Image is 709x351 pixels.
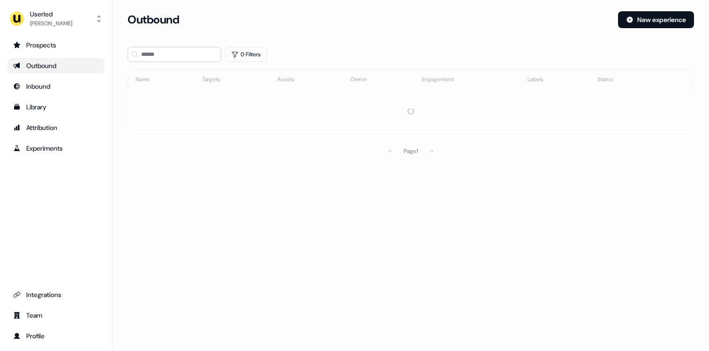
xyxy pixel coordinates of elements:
button: New experience [618,11,694,28]
a: Go to Inbound [8,79,105,94]
button: Userled[PERSON_NAME] [8,8,105,30]
a: Go to attribution [8,120,105,135]
div: Team [13,311,99,320]
a: Go to outbound experience [8,58,105,73]
a: Go to templates [8,99,105,114]
div: Integrations [13,290,99,299]
div: Library [13,102,99,112]
a: Go to team [8,308,105,323]
div: Profile [13,331,99,341]
div: Attribution [13,123,99,132]
div: Outbound [13,61,99,70]
a: Go to experiments [8,141,105,156]
div: Experiments [13,144,99,153]
a: Go to profile [8,328,105,343]
div: [PERSON_NAME] [30,19,72,28]
div: Prospects [13,40,99,50]
h3: Outbound [128,13,179,27]
div: Inbound [13,82,99,91]
a: Go to integrations [8,287,105,302]
button: 0 Filters [225,47,267,62]
a: Go to prospects [8,38,105,53]
div: Userled [30,9,72,19]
